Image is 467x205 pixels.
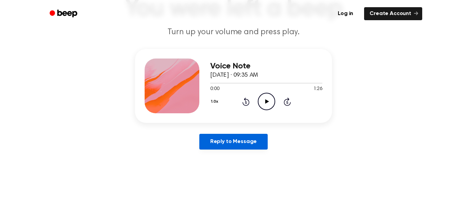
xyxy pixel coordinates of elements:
span: 0:00 [210,86,219,93]
p: Turn up your volume and press play. [102,27,365,38]
a: Beep [45,7,83,21]
button: 1.0x [210,96,221,107]
a: Create Account [364,7,422,20]
a: Log in [331,6,360,22]
h3: Voice Note [210,62,322,71]
a: Reply to Message [199,134,268,150]
span: 1:26 [313,86,322,93]
span: [DATE] · 09:35 AM [210,72,258,78]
